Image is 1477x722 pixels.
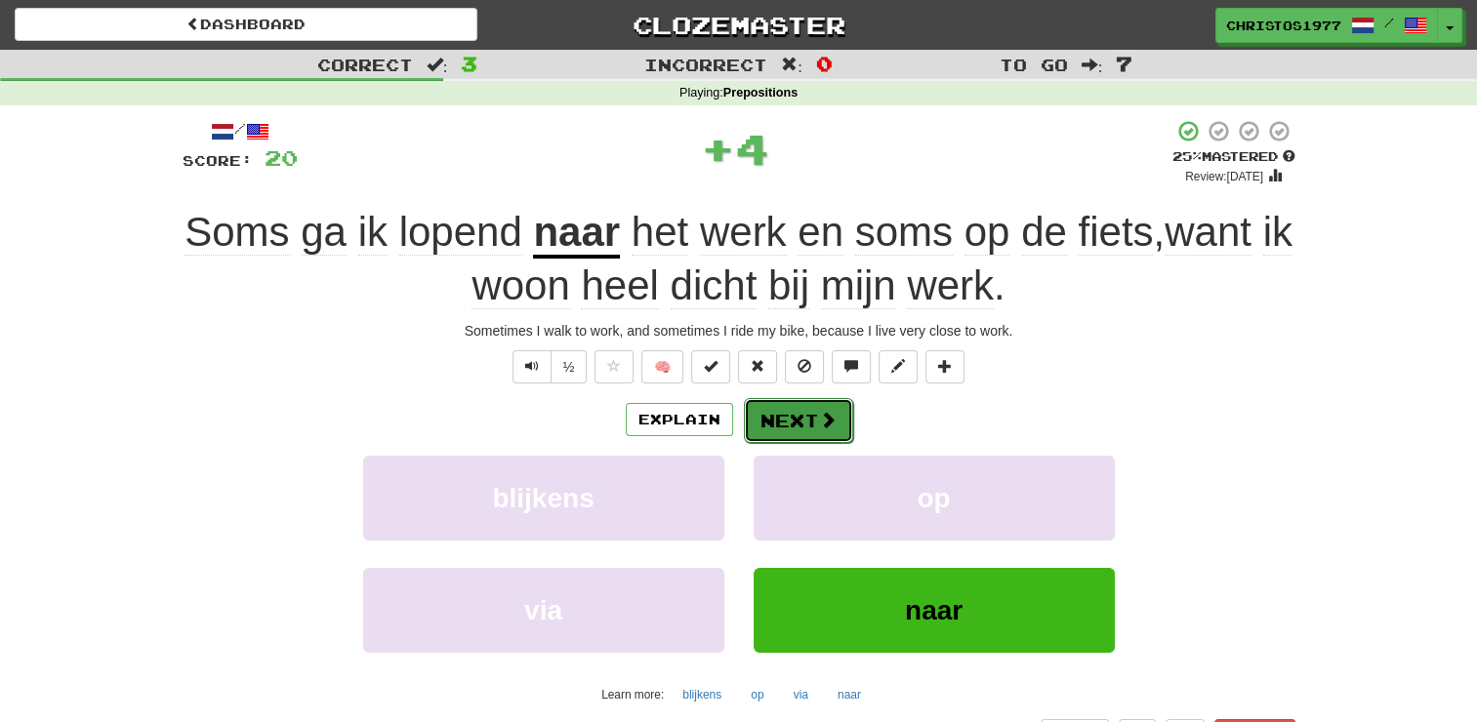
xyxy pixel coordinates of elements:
u: naar [533,209,620,259]
div: Sometimes I walk to work, and sometimes I ride my bike, because I live very close to work. [183,321,1295,341]
strong: Prepositions [723,86,798,100]
button: via [363,568,724,653]
button: Discuss sentence (alt+u) [832,350,871,383]
span: 20 [265,145,298,170]
span: ga [301,209,347,256]
span: Score: [183,152,253,169]
span: blijkens [492,483,594,513]
span: 7 [1116,52,1132,75]
span: 25 % [1172,148,1202,164]
span: Incorrect [644,55,767,74]
span: ik [358,209,388,256]
span: / [1384,16,1394,29]
button: 🧠 [641,350,683,383]
button: Play sentence audio (ctl+space) [513,350,552,383]
span: ik [1263,209,1292,256]
a: Clozemaster [507,8,969,42]
span: dicht [671,262,758,309]
span: , . [472,209,1292,309]
span: werk [907,262,994,309]
span: 0 [816,52,833,75]
button: blijkens [672,680,732,709]
small: Review: [DATE] [1185,170,1263,183]
span: het [632,209,688,256]
button: blijkens [363,456,724,541]
button: Set this sentence to 100% Mastered (alt+m) [691,350,730,383]
span: Correct [317,55,413,74]
span: heel [581,262,658,309]
span: bij [768,262,809,309]
span: 3 [461,52,477,75]
span: woon [472,262,569,309]
div: Text-to-speech controls [509,350,588,383]
span: op [917,483,950,513]
button: Favorite sentence (alt+f) [595,350,634,383]
span: naar [905,595,963,625]
button: Edit sentence (alt+d) [879,350,918,383]
button: naar [754,568,1115,653]
span: en [798,209,843,256]
span: : [1082,57,1103,73]
button: Ignore sentence (alt+i) [785,350,824,383]
span: : [781,57,802,73]
span: + [701,119,735,178]
span: Soms [185,209,289,256]
span: want [1165,209,1251,256]
span: werk [700,209,787,256]
a: Dashboard [15,8,477,41]
button: via [783,680,819,709]
button: Add to collection (alt+a) [925,350,964,383]
small: Learn more: [601,688,664,702]
span: : [427,57,448,73]
span: 4 [735,124,769,173]
span: soms [855,209,953,256]
span: mijn [821,262,896,309]
span: lopend [399,209,522,256]
div: Mastered [1172,148,1295,166]
button: naar [827,680,872,709]
span: via [524,595,562,625]
span: de [1021,209,1067,256]
span: op [964,209,1010,256]
span: Christos1977 [1226,17,1341,34]
div: / [183,119,298,143]
span: fiets [1078,209,1153,256]
button: op [740,680,774,709]
span: To go [1000,55,1068,74]
a: Christos1977 / [1215,8,1438,43]
button: op [754,456,1115,541]
button: Next [744,398,853,443]
button: ½ [551,350,588,383]
button: Explain [626,403,733,436]
button: Reset to 0% Mastered (alt+r) [738,350,777,383]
